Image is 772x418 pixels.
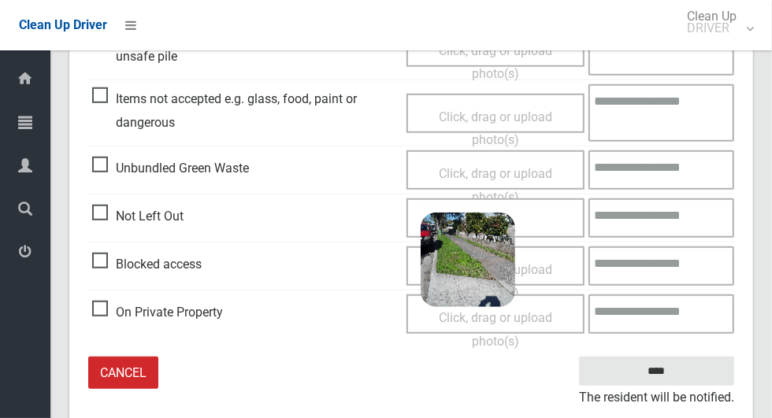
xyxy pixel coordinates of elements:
[579,386,734,409] small: The resident will be notified.
[687,22,737,34] small: DRIVER
[92,87,399,134] span: Items not accepted e.g. glass, food, paint or dangerous
[19,17,107,32] span: Clean Up Driver
[439,166,552,205] span: Click, drag or upload photo(s)
[439,310,552,349] span: Click, drag or upload photo(s)
[92,157,249,180] span: Unbundled Green Waste
[88,357,158,389] a: Cancel
[439,109,552,148] span: Click, drag or upload photo(s)
[19,13,107,37] a: Clean Up Driver
[92,253,202,276] span: Blocked access
[92,205,184,228] span: Not Left Out
[92,301,223,324] span: On Private Property
[679,10,752,34] span: Clean Up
